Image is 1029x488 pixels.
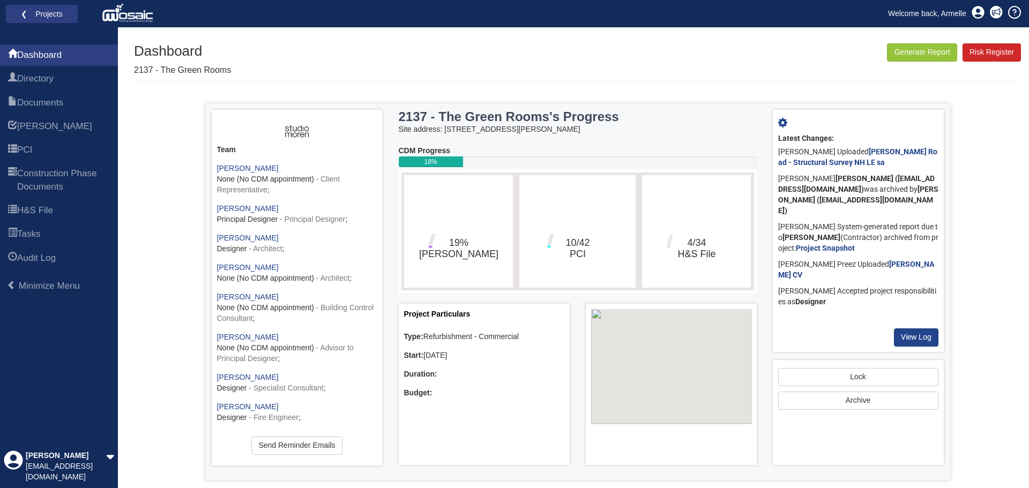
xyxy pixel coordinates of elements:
[778,174,935,193] b: [PERSON_NAME] ([EMAIL_ADDRESS][DOMAIN_NAME])
[217,333,279,341] a: [PERSON_NAME]
[8,121,17,133] span: HARI
[880,5,974,21] a: Welcome back, Armelle
[778,147,937,167] a: [PERSON_NAME] Road - Structural Survey NH LE sa
[399,146,757,156] div: CDM Progress
[17,144,32,156] span: PCI
[217,384,247,392] span: Designer
[4,451,23,483] div: Profile
[404,370,437,378] b: Duration:
[19,281,80,291] span: Minimize Menu
[217,164,279,172] a: [PERSON_NAME]
[586,304,757,465] div: Project Location
[8,73,17,86] span: Directory
[7,281,16,290] span: Minimize Menu
[399,156,463,167] div: 18%
[419,249,498,260] tspan: [PERSON_NAME]
[217,204,377,225] div: ;
[217,373,279,381] a: [PERSON_NAME]
[17,252,56,265] span: Audit Log
[8,228,17,241] span: Tasks
[404,350,564,361] div: [DATE]
[782,233,840,242] b: [PERSON_NAME]
[134,64,231,77] p: 2137 - The Green Rooms
[404,310,471,318] a: Project Particulars
[894,328,938,347] a: View Log
[217,413,247,422] span: Designer
[249,244,282,253] span: - Architect
[265,121,329,142] img: ASH3fIiKEy5lAAAAAElFTkSuQmCC
[678,237,716,259] text: 4/34
[17,96,63,109] span: Documents
[778,368,938,386] a: Lock
[217,431,377,463] div: ;
[217,292,377,324] div: ;
[419,237,498,260] text: 19%
[404,332,564,342] div: Refurbishment - Commercial
[217,263,279,272] a: [PERSON_NAME]
[316,274,349,282] span: - Architect
[280,215,345,223] span: - Principal Designer
[522,178,633,285] svg: 10/42​PCI
[217,204,279,213] a: [PERSON_NAME]
[8,168,17,194] span: Construction Phase Documents
[217,163,377,196] div: ;
[17,120,92,133] span: HARI
[8,144,17,157] span: PCI
[217,244,247,253] span: Designer
[778,171,938,219] div: [PERSON_NAME] was archived by
[796,244,855,252] a: Project Snapshot
[8,252,17,265] span: Audit Log
[102,3,156,24] img: logo_white.png
[134,43,231,59] h1: Dashboard
[678,249,716,259] tspan: H&S File
[404,388,433,397] b: Budget:
[778,219,938,257] div: [PERSON_NAME] System-generated report due to (Contractor) archived from project:
[217,402,279,411] a: [PERSON_NAME]
[778,257,938,283] div: [PERSON_NAME] Preez Uploaded
[404,351,424,359] b: Start:
[8,205,17,217] span: H&S File
[26,461,106,483] div: [EMAIL_ADDRESS][DOMAIN_NAME]
[217,343,314,352] span: None (No CDM appointment)
[13,7,71,21] a: ❮ Projects
[217,233,377,254] div: ;
[778,283,938,310] div: [PERSON_NAME] Accepted project responsibilities as
[404,332,423,341] b: Type:
[217,343,354,363] span: - Advisor to Principal Designer
[407,178,510,285] svg: 19%​HARI
[570,249,586,259] tspan: PCI
[887,43,957,62] button: Generate Report
[251,437,342,455] a: Send Reminder Emails
[17,167,110,193] span: Construction Phase Documents
[795,297,826,306] b: Designer
[217,303,314,312] span: None (No CDM appointment)
[17,72,54,85] span: Directory
[217,274,314,282] span: None (No CDM appointment)
[565,237,590,259] text: 10/42
[17,49,62,62] span: Dashboard
[963,43,1021,62] a: Risk Register
[217,292,279,301] a: [PERSON_NAME]
[8,49,17,62] span: Dashboard
[778,260,934,279] a: [PERSON_NAME] CV
[778,392,938,410] button: Archive
[217,234,279,242] a: [PERSON_NAME]
[645,178,748,285] svg: 4/34​H&S File
[217,145,377,155] div: Team
[778,144,938,171] div: [PERSON_NAME] Uploaded
[217,372,377,394] div: ;
[399,124,757,135] div: Site address: [STREET_ADDRESS][PERSON_NAME]
[26,451,106,461] div: [PERSON_NAME]
[217,332,377,364] div: ;
[217,262,377,284] div: ;
[778,133,938,144] div: Latest Changes:
[249,384,323,392] span: - Specialist Consultant
[217,175,314,183] span: None (No CDM appointment)
[217,215,278,223] span: Principal Designer
[217,402,377,423] div: ;
[778,185,938,215] b: [PERSON_NAME] ([EMAIL_ADDRESS][DOMAIN_NAME])
[17,228,40,241] span: Tasks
